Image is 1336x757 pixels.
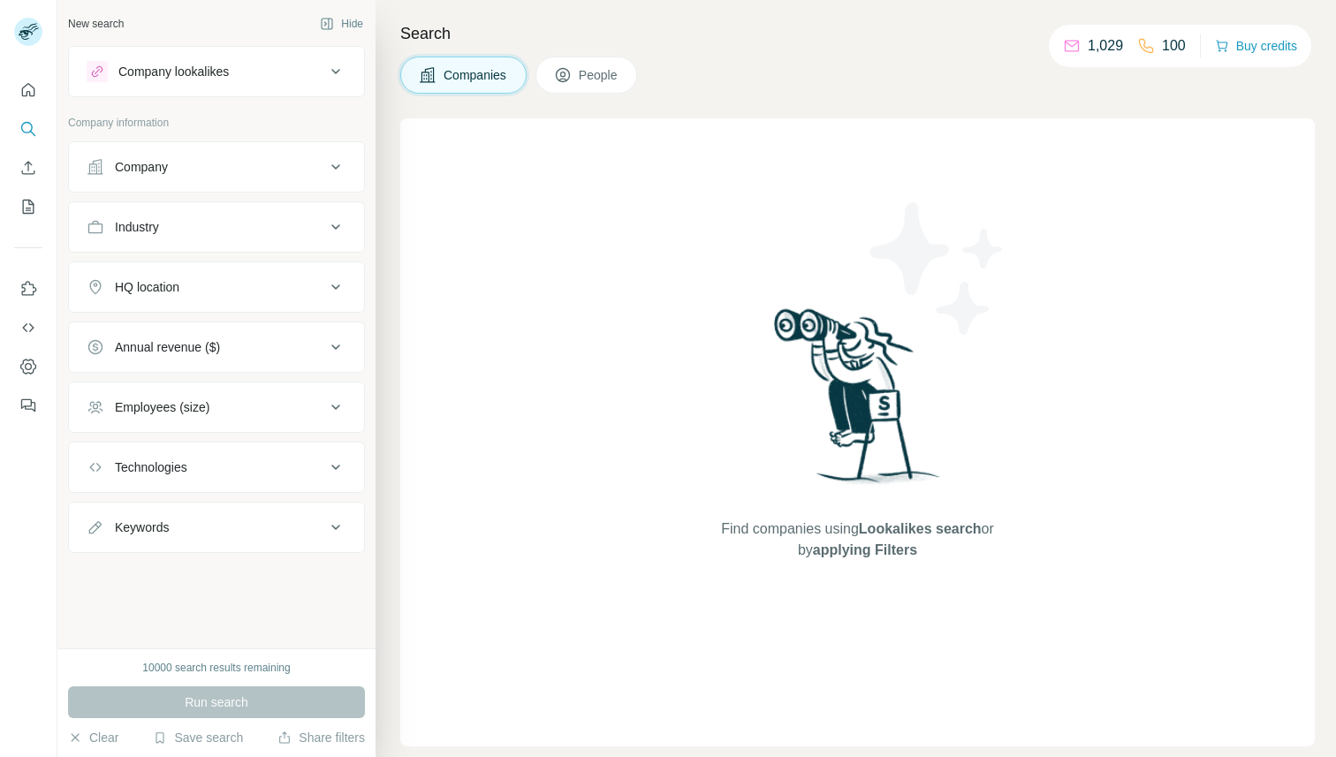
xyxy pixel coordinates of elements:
[859,521,982,536] span: Lookalikes search
[14,390,42,421] button: Feedback
[115,158,168,176] div: Company
[14,191,42,223] button: My lists
[68,16,124,32] div: New search
[115,278,179,296] div: HQ location
[307,11,376,37] button: Hide
[14,273,42,305] button: Use Surfe on LinkedIn
[115,338,220,356] div: Annual revenue ($)
[14,74,42,106] button: Quick start
[115,218,159,236] div: Industry
[115,458,187,476] div: Technologies
[14,113,42,145] button: Search
[69,50,364,93] button: Company lookalikes
[69,506,364,549] button: Keywords
[1088,35,1123,57] p: 1,029
[115,519,169,536] div: Keywords
[579,66,619,84] span: People
[716,519,998,561] span: Find companies using or by
[69,386,364,428] button: Employees (size)
[142,660,290,676] div: 10000 search results remaining
[69,146,364,188] button: Company
[766,304,950,501] img: Surfe Illustration - Woman searching with binoculars
[858,189,1017,348] img: Surfe Illustration - Stars
[14,351,42,382] button: Dashboard
[400,21,1315,46] h4: Search
[153,729,243,746] button: Save search
[69,206,364,248] button: Industry
[69,446,364,488] button: Technologies
[69,326,364,368] button: Annual revenue ($)
[68,115,365,131] p: Company information
[1215,34,1297,58] button: Buy credits
[69,266,364,308] button: HQ location
[14,312,42,344] button: Use Surfe API
[813,542,917,557] span: applying Filters
[1162,35,1186,57] p: 100
[14,152,42,184] button: Enrich CSV
[277,729,365,746] button: Share filters
[115,398,209,416] div: Employees (size)
[118,63,229,80] div: Company lookalikes
[444,66,508,84] span: Companies
[68,729,118,746] button: Clear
